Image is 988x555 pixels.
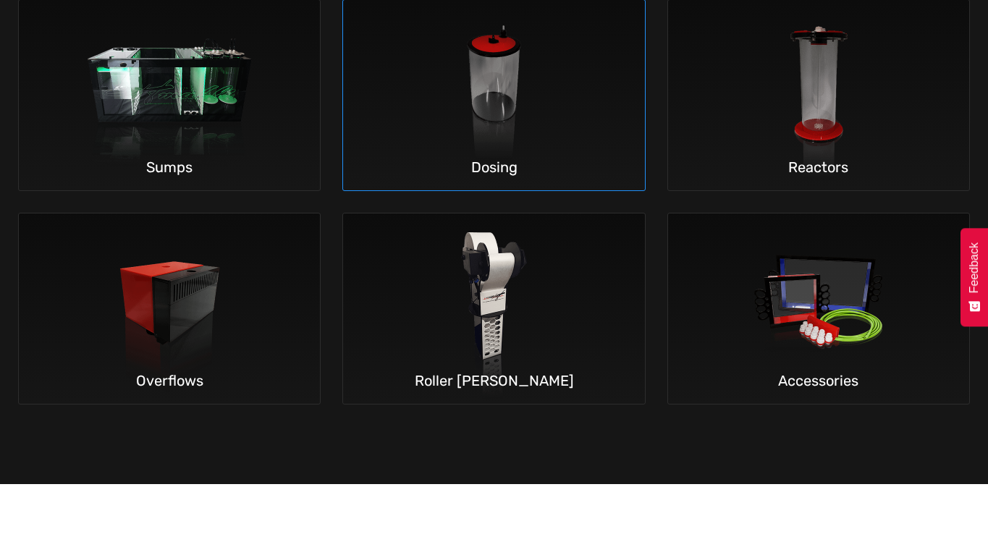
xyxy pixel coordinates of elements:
h5: Dosing [343,155,644,179]
a: AccessoriesAccessories [667,213,970,404]
img: Overflows [63,213,276,404]
h5: Roller [PERSON_NAME] [343,368,644,393]
a: OverflowsOverflows [18,213,321,404]
img: Accessories [712,213,925,404]
h5: Accessories [668,368,969,393]
h5: Sumps [19,155,320,179]
button: Feedback - Show survey [960,228,988,326]
h5: Overflows [19,368,320,393]
span: Feedback [968,242,981,293]
img: Roller mats [387,213,601,404]
h5: Reactors [668,155,969,179]
a: Roller matsRoller [PERSON_NAME] [342,213,645,404]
